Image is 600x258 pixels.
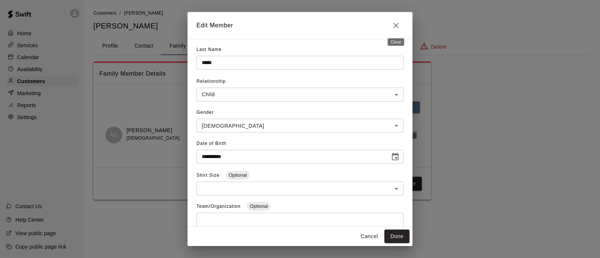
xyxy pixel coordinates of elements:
span: Shirt Size [196,173,221,178]
div: Child [196,88,403,101]
span: Optional [247,203,271,209]
div: [DEMOGRAPHIC_DATA] [196,119,403,133]
span: Date of Birth [196,141,226,146]
h2: Edit Member [187,12,412,39]
button: Done [384,230,409,243]
span: Relationship [196,79,226,84]
span: Team/Organization [196,204,242,209]
span: Optional [226,172,250,178]
span: Gender [196,110,214,115]
button: Choose date, selected date is Sep 30, 2009 [388,149,403,164]
button: Cancel [357,230,381,243]
div: Close [388,38,404,46]
span: Last Name [196,47,222,52]
button: Close [388,18,403,33]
